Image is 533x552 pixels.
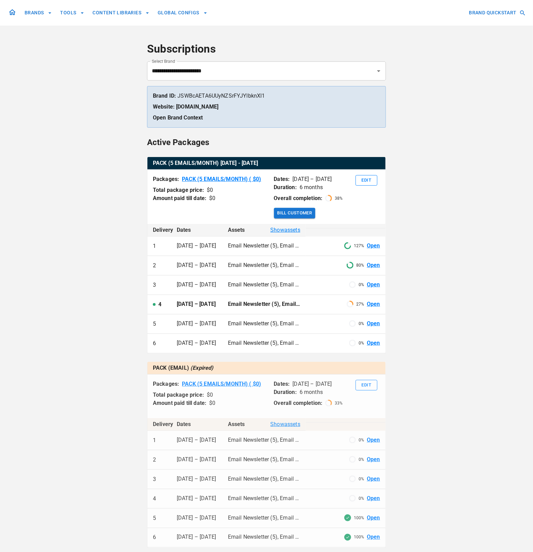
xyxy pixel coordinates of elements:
[90,6,152,19] button: CONTENT LIBRARIES
[300,388,323,396] p: 6 months
[147,136,210,149] h6: Active Packages
[153,320,156,328] p: 5
[190,365,214,371] span: (Expired)
[367,475,380,483] a: Open
[359,476,364,482] p: 0 %
[335,400,343,406] p: 33 %
[354,243,364,249] p: 127 %
[367,436,380,444] a: Open
[153,495,156,503] p: 4
[171,256,222,275] td: [DATE] – [DATE]
[356,301,364,307] p: 27 %
[153,281,156,289] p: 3
[356,380,377,391] button: Edit
[228,495,300,503] p: Email Newsletter (5), Email setup (5)
[293,380,332,388] p: [DATE] – [DATE]
[367,300,380,308] a: Open
[359,456,364,463] p: 0 %
[147,157,386,170] th: PACK (5 EMAILS/MONTH) [DATE] - [DATE]
[354,515,364,521] p: 100%
[171,418,222,431] th: Dates
[171,275,222,295] td: [DATE] – [DATE]
[367,456,380,464] a: Open
[176,103,218,110] a: [DOMAIN_NAME]
[274,399,323,407] p: Overall completion:
[228,475,300,483] p: Email Newsletter (5), Email setup (5)
[171,237,222,256] td: [DATE] – [DATE]
[274,388,297,396] p: Duration:
[228,242,300,250] p: Email Newsletter (5), Email setup (5)
[274,380,290,388] p: Dates:
[182,175,261,183] a: PACK (5 EMAILS/MONTH) ( $0)
[22,6,55,19] button: BRANDS
[153,194,206,202] p: Amount paid till date:
[153,391,204,399] p: Total package price:
[359,437,364,443] p: 0 %
[171,509,222,528] td: [DATE] – [DATE]
[228,339,300,347] p: Email Newsletter (5), Email setup (5)
[300,183,323,192] p: 6 months
[374,66,384,76] button: Open
[153,399,206,407] p: Amount paid till date:
[153,93,176,99] strong: Brand ID:
[209,399,215,407] div: $ 0
[171,295,222,314] td: [DATE] – [DATE]
[171,528,222,548] td: [DATE] – [DATE]
[171,224,222,237] th: Dates
[207,391,213,399] div: $ 0
[147,362,386,374] th: PACK (EMAIL)
[153,186,204,194] p: Total package price:
[367,281,380,289] a: Open
[228,320,300,328] p: Email Newsletter (5), Email setup (5)
[153,92,380,100] p: JSWBcAETA6UUyNZSrFYJYlbknXl1
[158,300,161,309] p: 4
[466,6,528,19] button: BRAND QUICKSTART
[274,194,323,202] p: Overall completion:
[153,114,203,121] a: Open Brand Context
[367,261,380,269] a: Open
[274,175,290,183] p: Dates:
[153,514,156,522] p: 5
[153,436,156,444] p: 1
[274,208,316,218] button: Bill Customer
[270,226,300,234] span: Show assets
[171,470,222,489] td: [DATE] – [DATE]
[367,242,380,250] a: Open
[171,314,222,334] td: [DATE] – [DATE]
[367,320,380,328] a: Open
[228,420,300,428] div: Assets
[147,224,171,237] th: Delivery
[152,58,175,64] label: Select Brand
[228,456,300,464] p: Email Newsletter (5), Email setup (5)
[274,183,297,192] p: Duration:
[171,489,222,509] td: [DATE] – [DATE]
[147,362,386,374] table: active packages table
[367,495,380,503] a: Open
[354,534,364,540] p: 100%
[153,380,179,388] p: Packages:
[228,514,300,522] p: Email Newsletter (5), Email setup (5)
[228,300,300,308] p: Email Newsletter (5), Email setup (5)
[209,194,215,202] div: $ 0
[356,262,364,268] p: 80 %
[293,175,332,183] p: [DATE] – [DATE]
[228,436,300,444] p: Email Newsletter (5), Email setup (5)
[153,261,156,270] p: 2
[155,6,210,19] button: GLOBAL CONFIGS
[228,226,300,234] div: Assets
[270,420,300,428] span: Show assets
[147,42,386,56] h4: Subscriptions
[356,175,377,186] button: Edit
[207,186,213,194] div: $ 0
[335,195,343,201] p: 38 %
[153,175,179,183] p: Packages:
[153,456,156,464] p: 2
[367,534,380,541] a: Open
[153,339,156,348] p: 6
[228,281,300,289] p: Email Newsletter (5), Email setup (5)
[182,380,261,388] a: PACK (5 EMAILS/MONTH) ( $0)
[228,261,300,269] p: Email Newsletter (5), Email setup (5)
[57,6,87,19] button: TOOLS
[147,418,171,431] th: Delivery
[359,340,364,346] p: 0 %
